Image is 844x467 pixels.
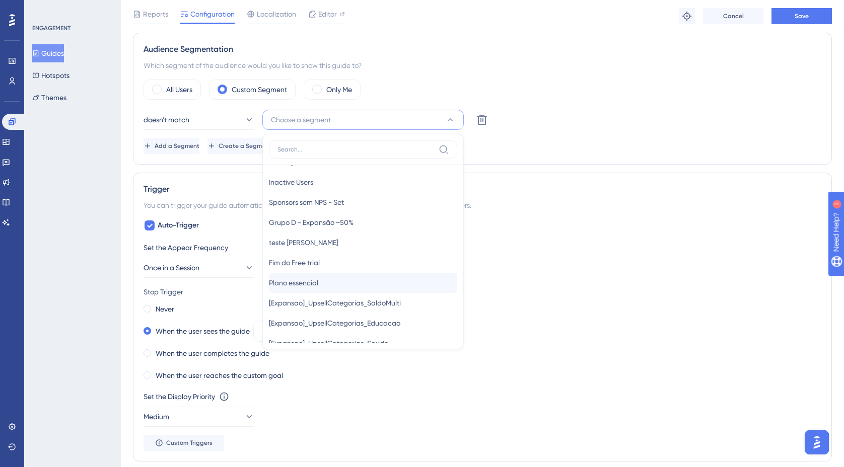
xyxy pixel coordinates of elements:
[269,196,344,208] span: Sponsors sem NPS - Set
[144,258,254,278] button: Once in a Session
[219,142,271,150] span: Create a Segment
[262,110,464,130] button: Choose a segment
[269,237,338,249] span: teste [PERSON_NAME]
[70,5,73,13] div: 1
[144,43,821,55] div: Audience Segmentation
[166,439,213,447] span: Custom Triggers
[144,114,189,126] span: doesn't match
[269,337,388,349] span: [Expansao]_UpsellCategorias_Saude
[143,8,168,20] span: Reports
[271,114,331,126] span: Choose a segment
[32,24,71,32] div: ENGAGEMENT
[144,110,254,130] button: doesn't match
[32,89,66,107] button: Themes
[802,427,832,457] iframe: UserGuiding AI Assistant Launcher
[144,242,821,254] div: Set the Appear Frequency
[269,293,457,313] button: [Expansao]_UpsellCategorias_SaldoMulti
[144,407,254,427] button: Medium
[795,12,809,20] span: Save
[723,12,744,20] span: Cancel
[32,66,69,85] button: Hotspots
[156,325,250,337] label: When the user sees the guide
[144,183,821,195] div: Trigger
[144,286,821,298] div: Stop Trigger
[269,232,457,253] button: teste [PERSON_NAME]
[156,303,174,315] label: Never
[269,297,401,309] span: [Expansao]_UpsellCategorias_SaldoMulti
[771,8,832,24] button: Save
[269,257,320,269] span: Fim do Free trial
[207,138,271,154] button: Create a Segment
[144,435,224,451] button: Custom Triggers
[190,8,235,20] span: Configuration
[269,176,313,188] span: Inactive Users
[269,216,354,228] span: Grupo D - Expansão ~50%
[269,277,318,289] span: Plano essencial
[144,199,821,211] div: You can trigger your guide automatically when the target URL is visited, and/or use the custom tr...
[166,84,192,96] label: All Users
[144,138,199,154] button: Add a Segment
[144,391,215,403] div: Set the Display Priority
[326,84,352,96] label: Only Me
[156,347,269,359] label: When the user completes the guide
[703,8,763,24] button: Cancel
[269,253,457,273] button: Fim do Free trial
[269,333,457,353] button: [Expansao]_UpsellCategorias_Saude
[156,369,283,381] label: When the user reaches the custom goal
[277,145,435,153] input: Search...
[257,8,296,20] span: Localization
[269,273,457,293] button: Plano essencial
[269,212,457,232] button: Grupo D - Expansão ~50%
[144,411,169,423] span: Medium
[144,59,821,71] div: Which segment of the audience would you like to show this guide to?
[144,262,199,274] span: Once in a Session
[24,3,63,15] span: Need Help?
[269,172,457,192] button: Inactive Users
[158,219,199,231] span: Auto-Trigger
[269,317,400,329] span: [Expansao]_UpsellCategorias_Educacao
[155,142,199,150] span: Add a Segment
[269,313,457,333] button: [Expansao]_UpsellCategorias_Educacao
[232,84,287,96] label: Custom Segment
[269,192,457,212] button: Sponsors sem NPS - Set
[32,44,64,62] button: Guides
[318,8,337,20] span: Editor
